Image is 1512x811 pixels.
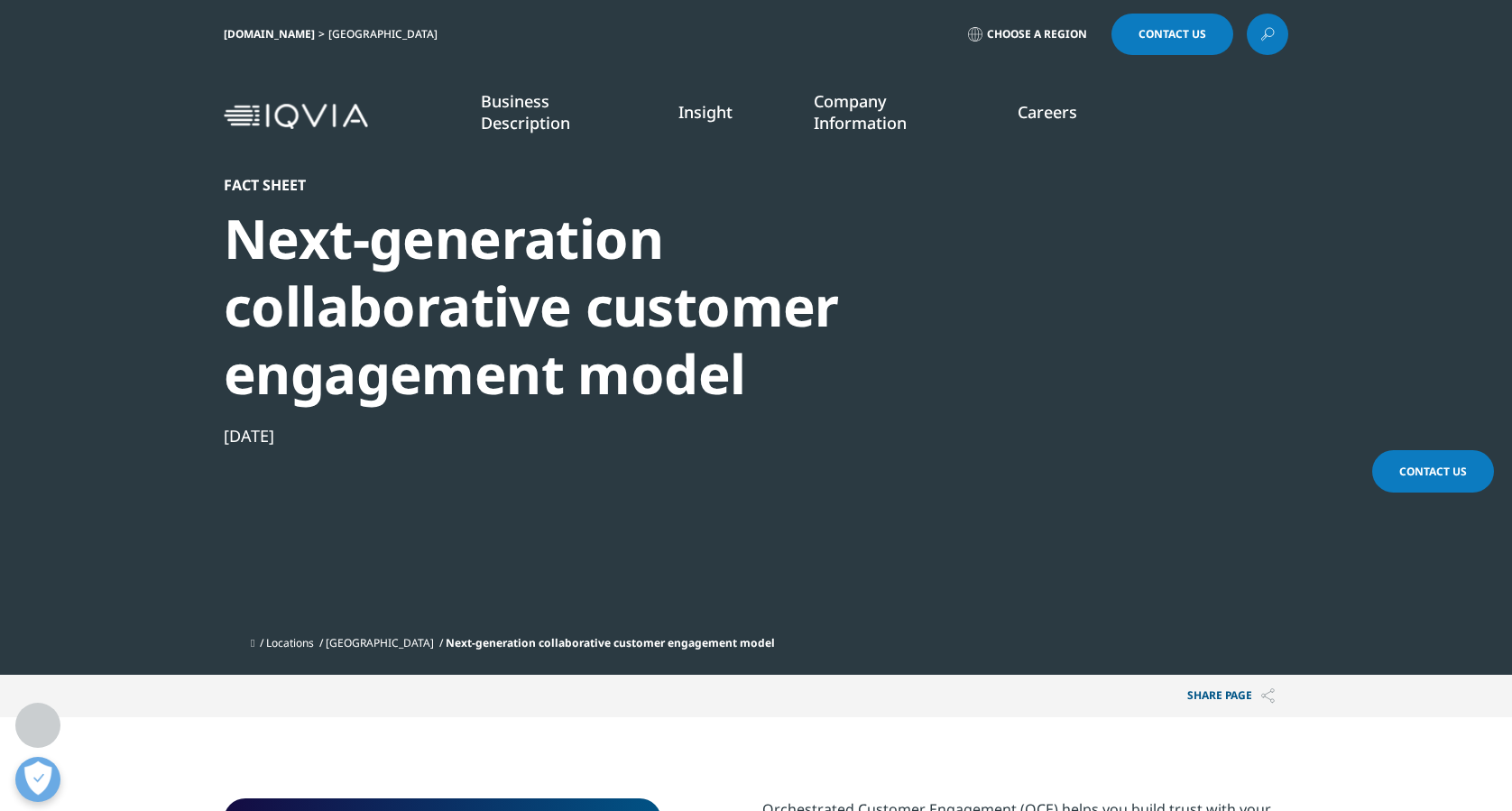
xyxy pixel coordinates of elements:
[1018,101,1077,123] a: Careers
[328,27,445,41] div: [GEOGRAPHIC_DATA]
[224,425,843,447] div: [DATE]
[1399,464,1467,479] span: Contact Us
[266,635,314,650] a: Locations
[987,27,1087,41] span: Choose a Region
[446,635,775,650] span: Next-generation collaborative customer engagement model
[1372,450,1494,493] a: Contact Us
[1139,29,1206,40] span: Contact Us
[224,26,315,41] a: [DOMAIN_NAME]
[814,90,936,134] a: Company Information
[15,757,60,802] button: Open Preferences
[375,63,1288,170] nav: Primary
[224,205,843,408] div: Next-generation collaborative customer engagement model
[678,101,733,123] a: Insight
[1261,688,1275,704] img: Share PAGE
[481,90,597,134] a: Business Description
[1187,688,1252,703] font: Share PAGE
[326,635,434,650] a: [GEOGRAPHIC_DATA]
[224,176,843,194] div: Fact Sheet
[1111,14,1233,55] a: Contact Us
[1174,675,1288,717] button: Share PAGEShare PAGE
